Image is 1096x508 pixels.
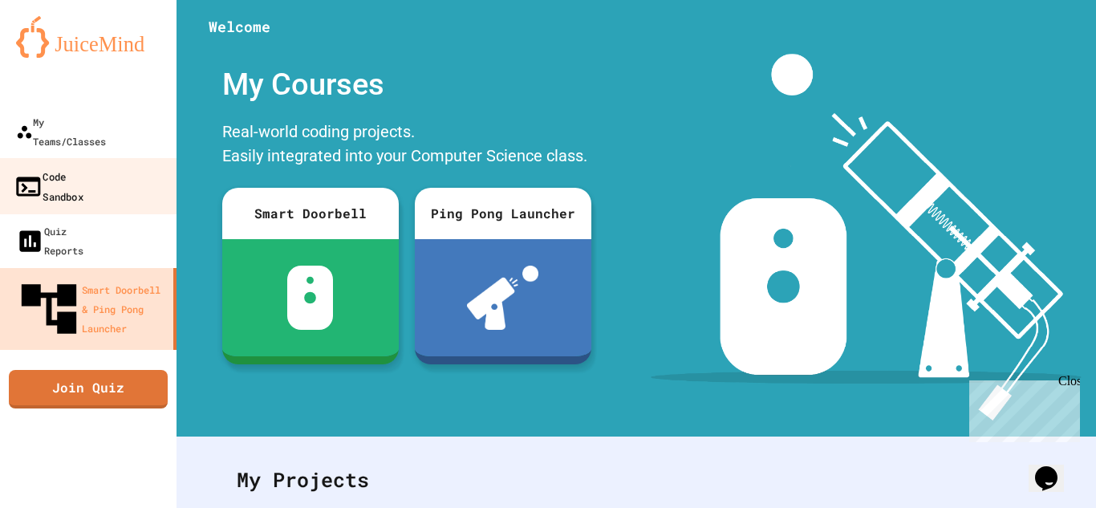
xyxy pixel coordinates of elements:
img: logo-orange.svg [16,16,160,58]
div: Ping Pong Launcher [415,188,591,239]
div: Chat with us now!Close [6,6,111,102]
img: ppl-with-ball.png [467,266,538,330]
div: Smart Doorbell & Ping Pong Launcher [16,276,167,342]
div: My Teams/Classes [16,112,106,151]
iframe: chat widget [1029,444,1080,492]
div: Real-world coding projects. Easily integrated into your Computer Science class. [214,116,599,176]
div: Quiz Reports [16,221,83,260]
div: My Courses [214,54,599,116]
div: Code Sandbox [14,166,83,205]
a: Join Quiz [9,370,168,408]
div: Smart Doorbell [222,188,399,239]
img: banner-image-my-projects.png [651,54,1081,421]
img: sdb-white.svg [287,266,333,330]
iframe: chat widget [963,374,1080,442]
